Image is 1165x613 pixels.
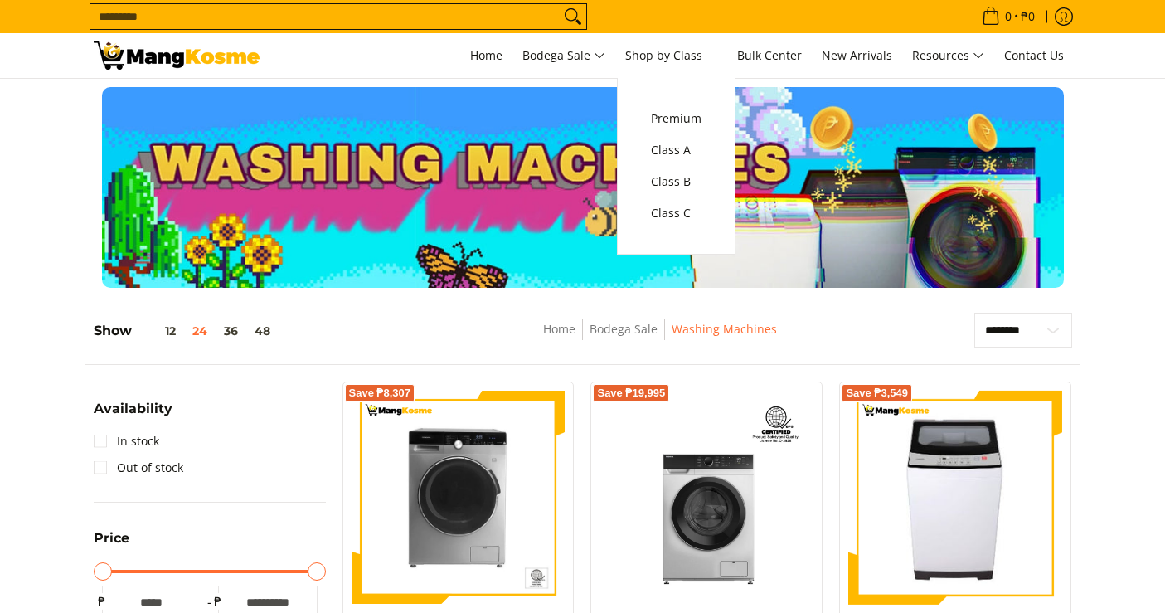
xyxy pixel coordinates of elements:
[651,140,701,161] span: Class A
[996,33,1072,78] a: Contact Us
[904,33,993,78] a: Resources
[977,7,1040,26] span: •
[94,41,260,70] img: Washing Machines l Mang Kosme: Home Appliances Warehouse Sale Partner
[94,323,279,339] h5: Show
[560,4,586,29] button: Search
[94,593,110,610] span: ₱
[590,321,658,337] a: Bodega Sale
[1002,11,1014,22] span: 0
[1018,11,1037,22] span: ₱0
[651,172,701,192] span: Class B
[813,33,900,78] a: New Arrivals
[522,46,605,66] span: Bodega Sale
[1004,47,1064,63] span: Contact Us
[352,391,566,605] img: Condura 10 KG Front Load Combo Inverter Washing Machine (Premium)
[643,103,710,134] a: Premium
[210,593,226,610] span: ₱
[672,321,777,337] a: Washing Machines
[94,455,183,481] a: Out of stock
[643,197,710,229] a: Class C
[462,33,511,78] a: Home
[349,388,411,398] span: Save ₱8,307
[599,391,813,605] img: Toshiba 10.5 KG Front Load Inverter Washing Machine (Class A)
[729,33,810,78] a: Bulk Center
[94,532,129,545] span: Price
[597,388,665,398] span: Save ₱19,995
[643,166,710,197] a: Class B
[822,47,892,63] span: New Arrivals
[651,109,701,129] span: Premium
[846,388,908,398] span: Save ₱3,549
[617,33,726,78] a: Shop by Class
[422,319,897,357] nav: Breadcrumbs
[276,33,1072,78] nav: Main Menu
[184,324,216,338] button: 24
[216,324,246,338] button: 36
[246,324,279,338] button: 48
[912,46,984,66] span: Resources
[543,321,575,337] a: Home
[94,402,172,416] span: Availability
[94,402,172,428] summary: Open
[625,46,717,66] span: Shop by Class
[737,47,802,63] span: Bulk Center
[856,391,1056,605] img: condura-7.5kg-topload-non-inverter-washing-machine-class-c-full-view-mang-kosme
[94,428,159,455] a: In stock
[132,324,184,338] button: 12
[94,532,129,557] summary: Open
[470,47,502,63] span: Home
[514,33,614,78] a: Bodega Sale
[643,134,710,166] a: Class A
[651,203,701,224] span: Class C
